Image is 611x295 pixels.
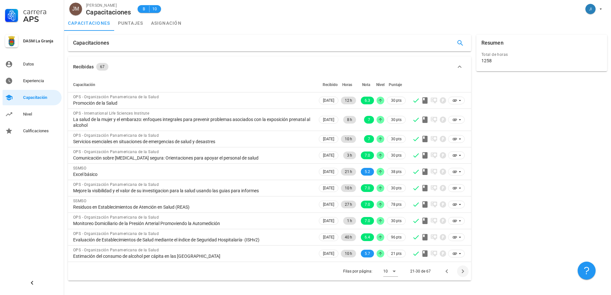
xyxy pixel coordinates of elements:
span: Capacitación [73,82,95,87]
span: 10 h [345,184,352,192]
div: avatar [69,3,82,15]
th: Nota [357,77,375,92]
span: 10 [152,6,157,12]
span: [DATE] [323,185,334,192]
span: SSMSO [73,199,86,203]
div: Datos [23,62,59,67]
a: Capacitación [3,90,62,105]
span: 30 pts [391,152,402,159]
span: OPS - Organización Panamericana de la Salud [73,95,159,99]
div: Nivel [23,112,59,117]
div: Capacitación [23,95,59,100]
div: 10 [383,268,388,274]
span: 7.0 [365,152,370,159]
span: 30 pts [391,97,402,104]
div: Calificaciones [23,128,59,134]
div: Recibidas [73,63,94,70]
th: Recibido [318,77,340,92]
span: 6.4 [365,233,370,241]
div: Servicios esenciales en situaciones de emergencias de salud y desastres [73,139,312,144]
span: [DATE] [323,217,334,224]
span: [DATE] [323,116,334,123]
span: 10 h [345,250,352,257]
div: Resumen [481,35,504,51]
button: Recibidas 67 [68,56,471,77]
span: [DATE] [323,234,334,241]
span: 21 pts [391,250,402,257]
div: Experiencia [23,78,59,83]
span: Recibido [323,82,338,87]
div: Total de horas [481,51,602,58]
span: 7 [368,116,370,124]
div: Evaluación de Establecimientos de Salud mediante el índice de Seguridad Hospitalaría- (ISHv2) [73,237,312,243]
span: 30 pts [391,117,402,123]
div: Filas por página: [343,262,398,281]
span: 27 h [345,201,352,208]
span: OPS - Organización Panamericana de la Salud [73,231,159,236]
a: capacitaciones [64,15,114,31]
span: 38 pts [391,169,402,175]
th: Horas [340,77,357,92]
th: Nivel [375,77,386,92]
div: Estimación del consumo de alcohol per cápita en las [GEOGRAPHIC_DATA] [73,253,312,259]
div: 10Filas por página: [383,266,398,276]
span: B [141,6,147,12]
div: APS [23,15,59,23]
th: Capacitación [68,77,318,92]
span: [DATE] [323,201,334,208]
button: Página siguiente [457,265,469,277]
th: Puntaje [386,77,407,92]
span: 1 h [347,217,352,225]
div: Capacitaciones [86,9,131,16]
span: 8 h [347,116,352,124]
span: 7.0 [365,184,370,192]
span: Horas [342,82,352,87]
div: avatar [585,4,596,14]
div: Capacitaciones [73,35,109,51]
a: puntajes [114,15,147,31]
span: SSMSO [73,166,86,170]
span: OPS - Organización Panamericana de la Salud [73,150,159,154]
div: Monitoreo Domiciliario de la Presión Arterial Promoviendo la Automedición [73,221,312,226]
span: OPS - Organización Panamericana de la Salud [73,248,159,252]
span: [DATE] [323,135,334,143]
span: 5.2 [365,168,370,176]
span: 6.3 [365,97,370,104]
span: 96 pts [391,234,402,240]
span: [DATE] [323,168,334,175]
div: Residuos en Establecimientos de Atención en Salud (REAS) [73,204,312,210]
span: 21 h [345,168,352,176]
span: 30 pts [391,218,402,224]
div: Mejore la visibilidad y el valor de su investigacion para la salud usando las guias para informes [73,188,312,194]
span: Nivel [376,82,385,87]
span: OPS - Organización Panamericana de la Salud [73,133,159,138]
button: Página anterior [441,265,453,277]
span: 78 pts [391,201,402,208]
div: DASM La Granja [23,39,59,44]
span: 3 h [347,152,352,159]
span: 5.7 [365,250,370,257]
span: JM [72,3,79,15]
a: Datos [3,56,62,72]
div: [PERSON_NAME] [86,2,131,9]
span: [DATE] [323,152,334,159]
div: Excel básico [73,171,312,177]
a: asignación [147,15,186,31]
a: Calificaciones [3,123,62,139]
span: [DATE] [323,250,334,257]
div: 1258 [481,58,492,64]
span: OPS - Organización Panamericana de la Salud [73,215,159,220]
span: 7.0 [365,201,370,208]
span: [DATE] [323,97,334,104]
span: 10 h [345,135,352,143]
span: 7.0 [365,217,370,225]
span: Puntaje [389,82,402,87]
div: Comunicación sobre [MEDICAL_DATA] segura: Orientaciones para apoyar el personal de salud [73,155,312,161]
span: 30 pts [391,185,402,191]
span: 7 [368,135,370,143]
span: OPS - International Life Sciences Institute [73,111,149,116]
div: La salud de la mujer y el embarazo: enfoques integrales para prevenir problemas asociados con la ... [73,117,312,128]
span: 30 pts [391,136,402,142]
span: 12 h [345,97,352,104]
div: Promoción de la Salud [73,100,312,106]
